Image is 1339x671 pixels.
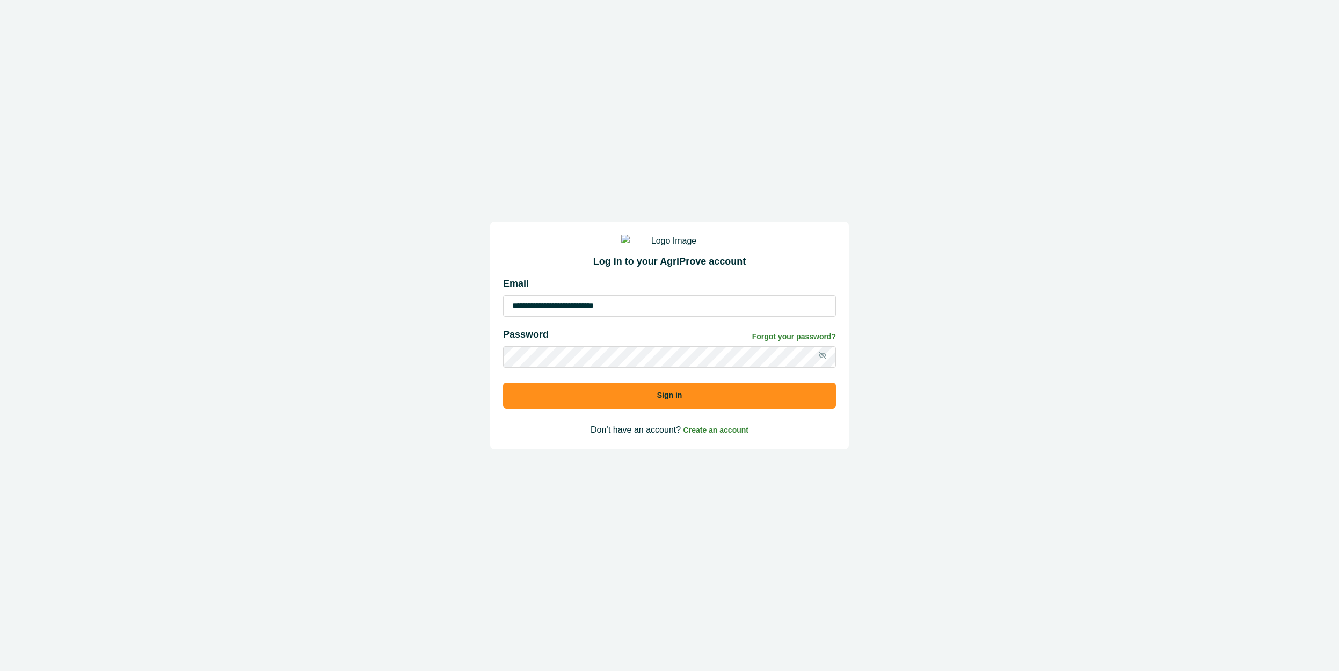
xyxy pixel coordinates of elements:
[621,235,718,247] img: Logo Image
[683,426,748,434] span: Create an account
[503,276,836,291] p: Email
[503,424,836,436] p: Don’t have an account?
[683,425,748,434] a: Create an account
[503,256,836,268] h2: Log in to your AgriProve account
[752,331,836,342] a: Forgot your password?
[503,327,549,342] p: Password
[503,383,836,409] button: Sign in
